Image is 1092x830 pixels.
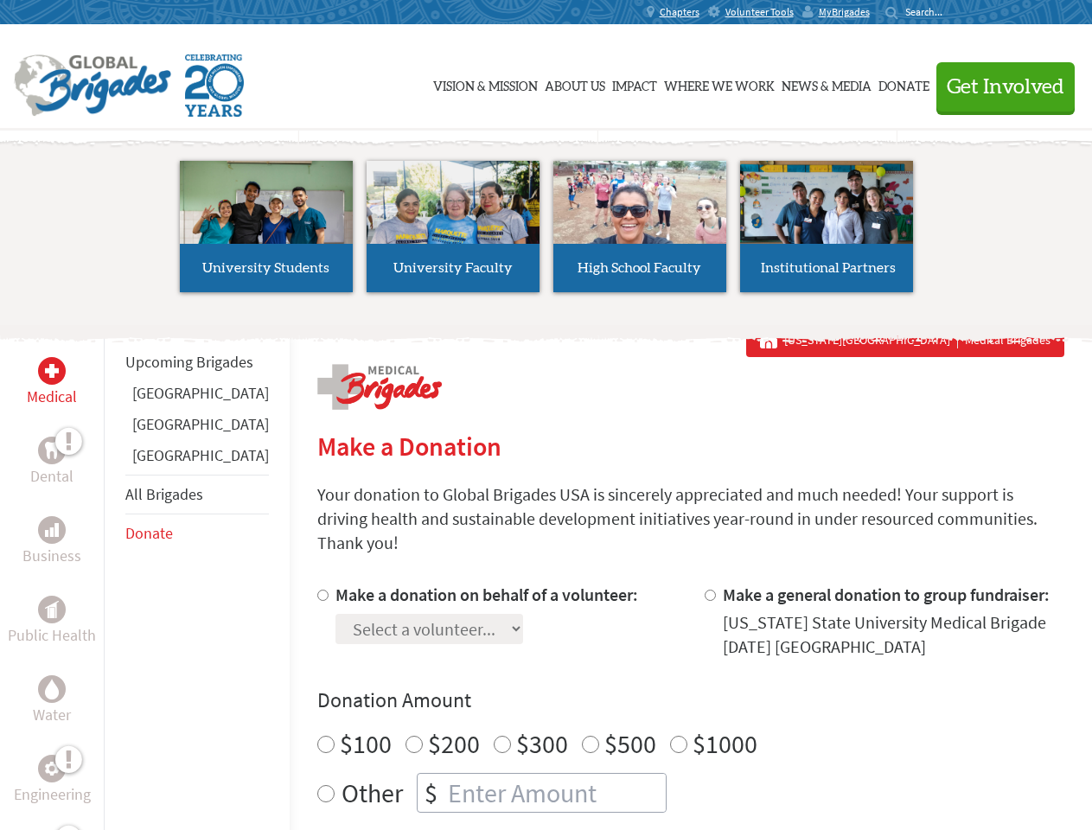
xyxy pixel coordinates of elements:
a: Donate [125,523,173,543]
a: MedicalMedical [27,357,77,409]
a: All Brigades [125,484,203,504]
label: $200 [428,727,480,760]
a: Where We Work [664,41,775,127]
a: DentalDental [30,437,73,488]
div: Engineering [38,755,66,782]
label: $1000 [693,727,757,760]
label: $300 [516,727,568,760]
a: University Faculty [367,161,540,292]
label: Other [342,773,403,813]
h4: Donation Amount [317,686,1064,714]
a: Public HealthPublic Health [8,596,96,648]
span: High School Faculty [578,261,701,275]
div: Dental [38,437,66,464]
p: Business [22,544,81,568]
li: All Brigades [125,475,269,514]
img: logo-medical.png [317,364,442,410]
p: Dental [30,464,73,488]
span: Get Involved [947,77,1064,98]
a: Institutional Partners [740,161,913,292]
div: Public Health [38,596,66,623]
img: Global Brigades Logo [14,54,171,117]
p: Medical [27,385,77,409]
div: [US_STATE] State University Medical Brigade [DATE] [GEOGRAPHIC_DATA] [723,610,1064,659]
a: Vision & Mission [433,41,538,127]
label: Make a general donation to group fundraiser: [723,584,1050,605]
p: Public Health [8,623,96,648]
label: $500 [604,727,656,760]
a: University Students [180,161,353,292]
img: menu_brigades_submenu_3.jpg [553,161,726,245]
div: Medical [38,357,66,385]
a: News & Media [782,41,872,127]
li: Panama [125,444,269,475]
span: University Faculty [393,261,513,275]
p: Water [33,703,71,727]
a: EngineeringEngineering [14,755,91,807]
label: Make a donation on behalf of a volunteer: [335,584,638,605]
img: menu_brigades_submenu_4.jpg [740,161,913,276]
li: Donate [125,514,269,552]
li: Upcoming Brigades [125,343,269,381]
a: BusinessBusiness [22,516,81,568]
div: Business [38,516,66,544]
a: Impact [612,41,657,127]
img: Dental [45,442,59,458]
span: Institutional Partners [761,261,896,275]
img: Global Brigades Celebrating 20 Years [185,54,244,117]
li: Guatemala [125,412,269,444]
input: Search... [905,5,955,18]
a: [GEOGRAPHIC_DATA] [132,445,269,465]
img: Engineering [45,762,59,776]
span: University Students [202,261,329,275]
a: Donate [878,41,929,127]
a: [GEOGRAPHIC_DATA] [132,414,269,434]
img: Public Health [45,601,59,618]
img: Medical [45,364,59,378]
button: Get Involved [936,62,1075,112]
label: $100 [340,727,392,760]
span: Chapters [660,5,699,19]
a: [GEOGRAPHIC_DATA] [132,383,269,403]
p: Engineering [14,782,91,807]
a: High School Faculty [553,161,726,292]
span: MyBrigades [819,5,870,19]
div: Water [38,675,66,703]
li: Ghana [125,381,269,412]
a: Upcoming Brigades [125,352,253,372]
img: menu_brigades_submenu_2.jpg [367,161,540,277]
p: Your donation to Global Brigades USA is sincerely appreciated and much needed! Your support is dr... [317,482,1064,555]
h2: Make a Donation [317,431,1064,462]
div: $ [418,774,444,812]
span: Volunteer Tools [725,5,794,19]
a: WaterWater [33,675,71,727]
img: Business [45,523,59,537]
img: Water [45,679,59,699]
input: Enter Amount [444,774,666,812]
a: About Us [545,41,605,127]
img: menu_brigades_submenu_1.jpg [180,161,353,276]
